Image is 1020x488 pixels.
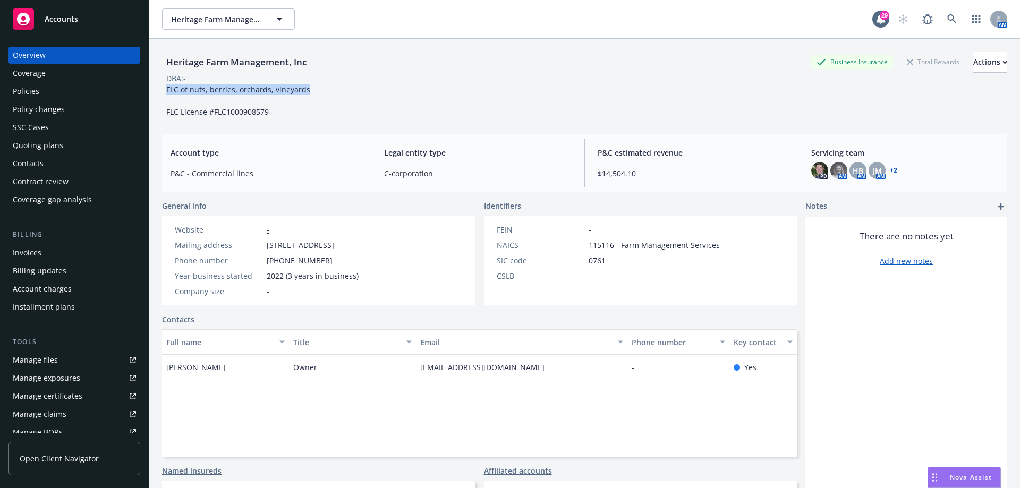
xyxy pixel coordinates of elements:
a: Manage exposures [8,370,140,387]
a: Switch app [966,8,987,30]
span: FLC of nuts, berries, orchards, vineyards FLC License #FLC1000908579 [166,84,310,117]
a: Billing updates [8,262,140,279]
span: 115116 - Farm Management Services [589,239,720,251]
span: Open Client Navigator [20,453,99,464]
a: Overview [8,47,140,64]
a: Report a Bug [917,8,938,30]
div: Coverage [13,65,46,82]
button: Email [416,329,627,355]
a: - [632,362,643,372]
div: DBA: - [166,73,186,84]
a: Named insureds [162,465,222,476]
div: Account charges [13,280,72,297]
span: P&C - Commercial lines [171,168,358,179]
span: C-corporation [384,168,572,179]
a: Account charges [8,280,140,297]
div: FEIN [497,224,584,235]
span: Servicing team [811,147,999,158]
span: Owner [293,362,317,373]
span: Identifiers [484,200,521,211]
div: SSC Cases [13,119,49,136]
div: CSLB [497,270,584,281]
img: photo [830,162,847,179]
div: Actions [973,52,1007,72]
div: Tools [8,337,140,347]
span: [STREET_ADDRESS] [267,239,334,251]
a: Manage BORs [8,424,140,441]
button: Heritage Farm Management, Inc [162,8,295,30]
span: General info [162,200,207,211]
div: Contract review [13,173,69,190]
a: add [994,200,1007,213]
button: Title [289,329,416,355]
div: Business Insurance [811,55,893,69]
a: Affiliated accounts [484,465,552,476]
a: Policy changes [8,101,140,118]
div: Policies [13,83,39,100]
button: Actions [973,52,1007,73]
span: 0761 [589,255,606,266]
a: +2 [890,167,897,174]
a: Contacts [162,314,194,325]
div: 29 [880,11,889,20]
span: 2022 (3 years in business) [267,270,359,281]
div: Manage certificates [13,388,82,405]
span: - [589,270,591,281]
a: Start snowing [892,8,914,30]
a: SSC Cases [8,119,140,136]
span: $14,504.10 [598,168,785,179]
button: Key contact [729,329,797,355]
span: Legal entity type [384,147,572,158]
div: Mailing address [175,239,262,251]
a: Search [941,8,963,30]
a: Manage certificates [8,388,140,405]
div: Total Rewards [902,55,965,69]
div: Overview [13,47,46,64]
div: Coverage gap analysis [13,191,92,208]
div: Drag to move [928,467,941,487]
div: Policy changes [13,101,65,118]
a: Invoices [8,244,140,261]
a: Add new notes [880,255,933,267]
a: Manage claims [8,406,140,423]
a: Quoting plans [8,137,140,154]
div: Email [420,337,611,348]
a: Coverage [8,65,140,82]
div: Manage BORs [13,424,63,441]
div: Full name [166,337,273,348]
div: NAICS [497,239,584,251]
div: Year business started [175,270,262,281]
a: Coverage gap analysis [8,191,140,208]
a: Contract review [8,173,140,190]
button: Phone number [627,329,729,355]
span: - [267,286,269,297]
button: Full name [162,329,289,355]
div: Invoices [13,244,41,261]
span: Notes [805,200,827,213]
div: Billing updates [13,262,66,279]
a: Accounts [8,4,140,34]
span: There are no notes yet [860,230,954,243]
span: Yes [744,362,756,373]
a: [EMAIL_ADDRESS][DOMAIN_NAME] [420,362,553,372]
div: Installment plans [13,298,75,315]
a: Manage files [8,352,140,369]
div: Billing [8,229,140,240]
span: [PERSON_NAME] [166,362,226,373]
div: Key contact [734,337,781,348]
div: Contacts [13,155,44,172]
div: Title [293,337,400,348]
span: HB [853,165,863,176]
span: [PHONE_NUMBER] [267,255,333,266]
div: SIC code [497,255,584,266]
button: Nova Assist [928,467,1001,488]
a: - [267,225,269,235]
span: Accounts [45,15,78,23]
div: Company size [175,286,262,297]
div: Website [175,224,262,235]
span: JM [873,165,882,176]
div: Manage files [13,352,58,369]
div: Quoting plans [13,137,63,154]
a: Policies [8,83,140,100]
